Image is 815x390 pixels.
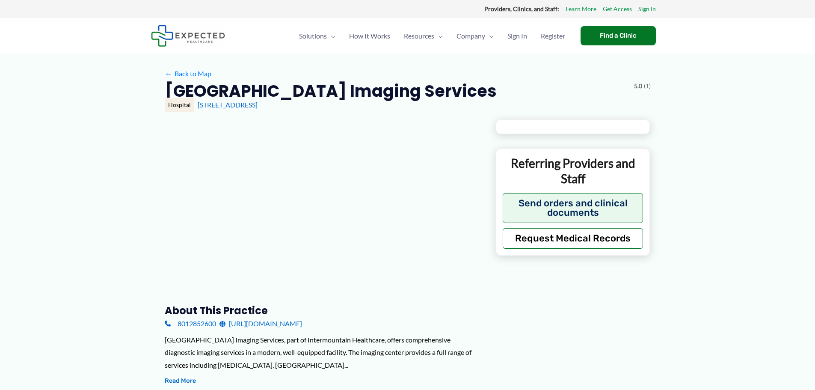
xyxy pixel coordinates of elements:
[165,317,216,330] a: 8012852600
[503,193,643,223] button: Send orders and clinical documents
[404,21,434,51] span: Resources
[165,80,497,101] h2: [GEOGRAPHIC_DATA] Imaging Services
[327,21,335,51] span: Menu Toggle
[165,98,194,112] div: Hospital
[292,21,342,51] a: SolutionsMenu Toggle
[541,21,565,51] span: Register
[151,25,225,47] img: Expected Healthcare Logo - side, dark font, small
[456,21,485,51] span: Company
[484,5,559,12] strong: Providers, Clinics, and Staff:
[634,80,642,92] span: 5.0
[485,21,494,51] span: Menu Toggle
[165,333,482,372] div: [GEOGRAPHIC_DATA] Imaging Services, part of Intermountain Healthcare, offers comprehensive diagno...
[644,80,651,92] span: (1)
[566,3,596,15] a: Learn More
[292,21,572,51] nav: Primary Site Navigation
[165,67,211,80] a: ←Back to Map
[342,21,397,51] a: How It Works
[507,21,527,51] span: Sign In
[434,21,443,51] span: Menu Toggle
[397,21,450,51] a: ResourcesMenu Toggle
[503,228,643,249] button: Request Medical Records
[501,21,534,51] a: Sign In
[165,376,196,386] button: Read More
[165,69,173,77] span: ←
[198,101,258,109] a: [STREET_ADDRESS]
[219,317,302,330] a: [URL][DOMAIN_NAME]
[450,21,501,51] a: CompanyMenu Toggle
[581,26,656,45] a: Find a Clinic
[503,155,643,187] p: Referring Providers and Staff
[349,21,390,51] span: How It Works
[165,304,482,317] h3: About this practice
[534,21,572,51] a: Register
[638,3,656,15] a: Sign In
[299,21,327,51] span: Solutions
[603,3,632,15] a: Get Access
